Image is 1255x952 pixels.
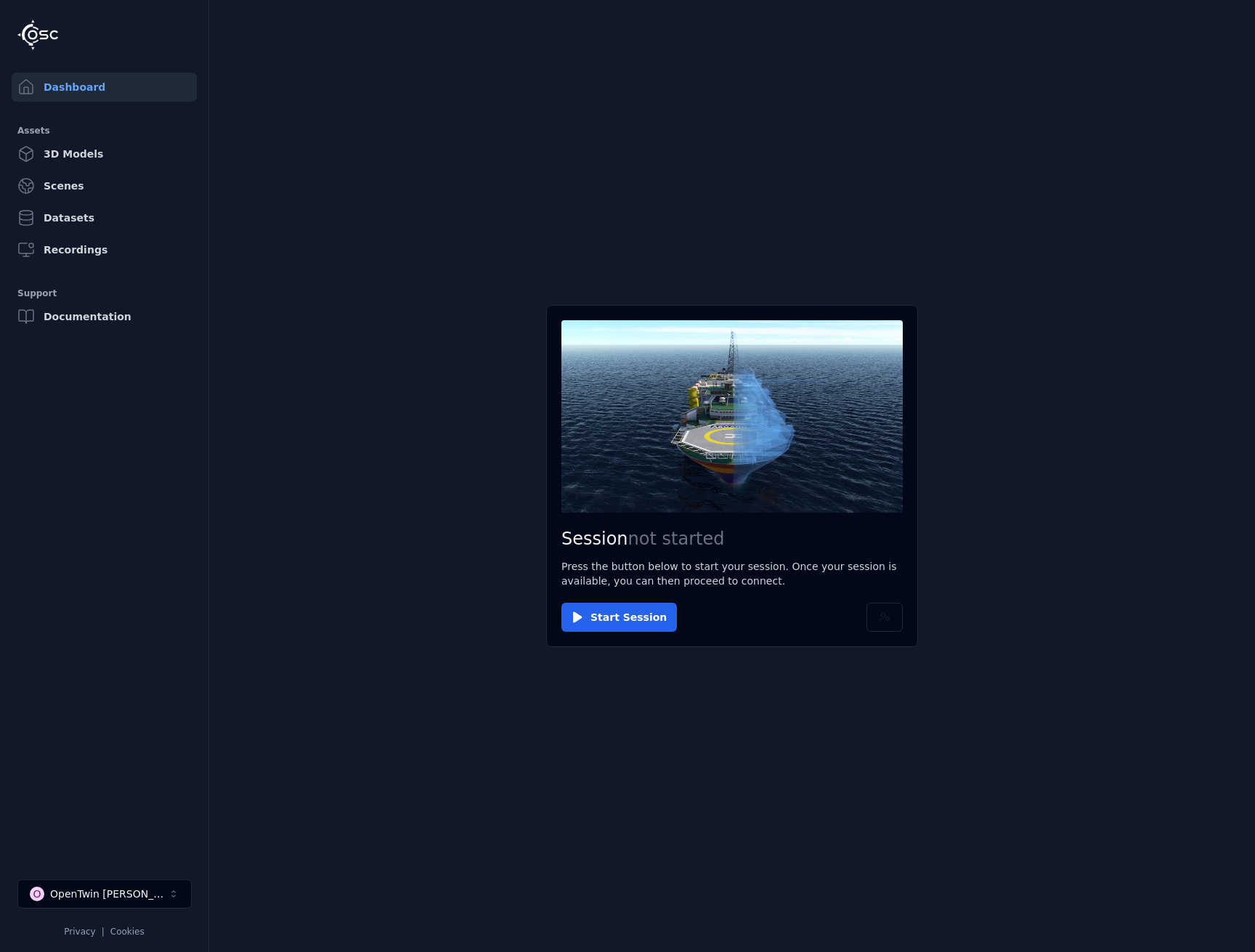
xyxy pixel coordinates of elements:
span: not started [628,529,725,549]
a: Privacy [64,927,95,937]
p: Press the button below to start your session. Once your session is available, you can then procee... [561,559,903,588]
span: | [102,927,105,937]
button: Select a workspace [17,879,192,908]
h2: Session [561,527,903,550]
div: O [30,887,44,901]
div: OpenTwin [PERSON_NAME] [50,887,168,901]
button: Start Session [561,603,677,632]
div: Assets [17,122,191,139]
a: Datasets [12,203,197,232]
a: Cookies [110,927,145,937]
a: Documentation [12,302,197,331]
a: Scenes [12,171,197,200]
a: 3D Models [12,139,197,168]
div: Support [17,285,191,302]
a: Dashboard [12,73,197,102]
img: Logo [17,20,58,50]
a: Recordings [12,235,197,264]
